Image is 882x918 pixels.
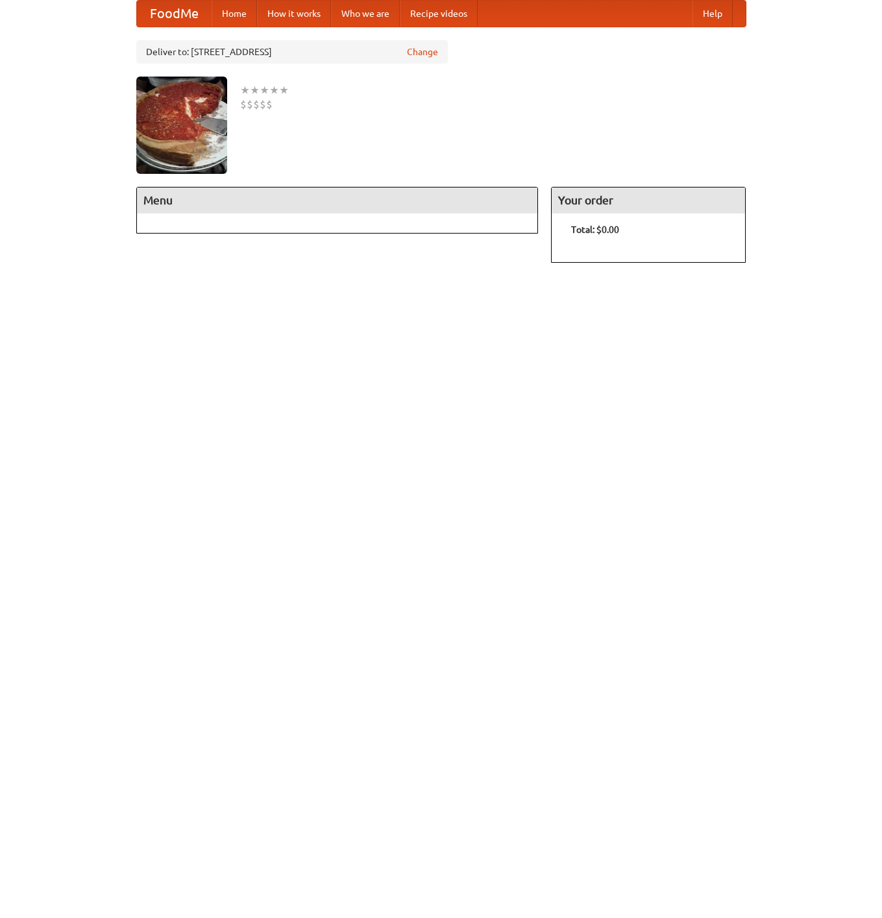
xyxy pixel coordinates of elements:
li: ★ [260,83,269,97]
li: ★ [240,83,250,97]
li: ★ [250,83,260,97]
li: $ [260,97,266,112]
a: Help [692,1,733,27]
li: $ [253,97,260,112]
a: Recipe videos [400,1,478,27]
li: $ [247,97,253,112]
li: $ [266,97,273,112]
b: Total: $0.00 [571,224,619,235]
h4: Your order [552,187,745,213]
li: $ [240,97,247,112]
h4: Menu [137,187,538,213]
a: How it works [257,1,331,27]
a: FoodMe [137,1,212,27]
img: angular.jpg [136,77,227,174]
div: Deliver to: [STREET_ADDRESS] [136,40,448,64]
li: ★ [279,83,289,97]
a: Change [407,45,438,58]
li: ★ [269,83,279,97]
a: Home [212,1,257,27]
a: Who we are [331,1,400,27]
